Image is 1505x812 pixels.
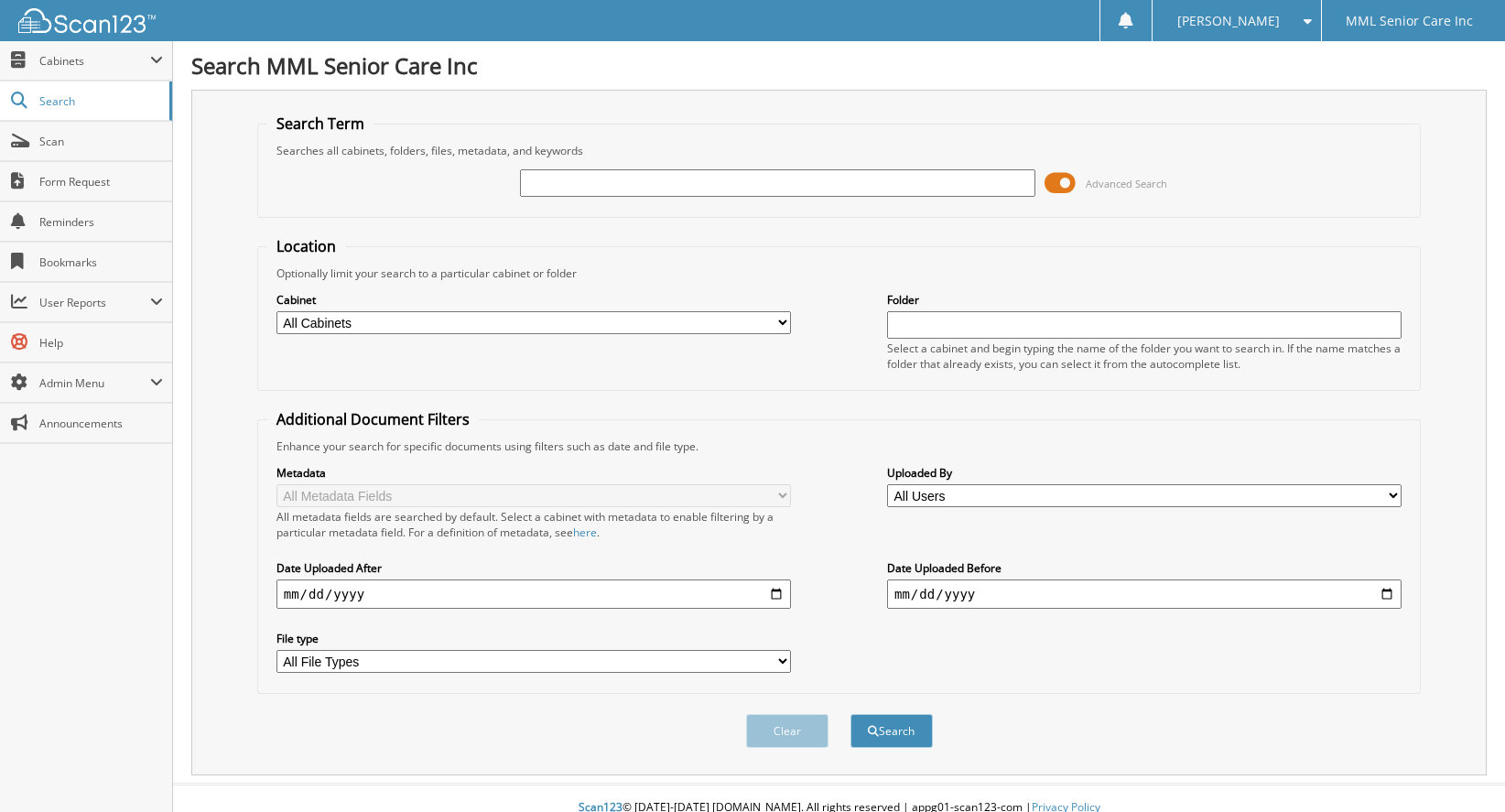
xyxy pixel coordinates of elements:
[850,714,933,748] button: Search
[1346,16,1473,27] span: MML Senior Care Inc
[276,631,791,646] label: File type
[267,114,374,134] legend: Search Term
[39,174,163,189] span: Form Request
[887,292,1402,308] label: Folder
[1177,16,1280,27] span: [PERSON_NAME]
[276,465,791,481] label: Metadata
[276,579,791,609] input: start
[191,50,1487,81] h1: Search MML Senior Care Inc
[267,409,479,429] legend: Additional Document Filters
[39,93,160,109] span: Search
[267,265,1412,281] div: Optionally limit your search to a particular cabinet or folder
[39,335,163,351] span: Help
[1086,177,1167,190] span: Advanced Search
[276,292,791,308] label: Cabinet
[276,560,791,576] label: Date Uploaded After
[39,254,163,270] span: Bookmarks
[887,560,1402,576] label: Date Uploaded Before
[39,295,150,310] span: User Reports
[573,525,597,540] a: here
[39,53,150,69] span: Cabinets
[39,214,163,230] span: Reminders
[267,143,1412,158] div: Searches all cabinets, folders, files, metadata, and keywords
[18,8,156,33] img: scan123-logo-white.svg
[887,341,1402,372] div: Select a cabinet and begin typing the name of the folder you want to search in. If the name match...
[887,465,1402,481] label: Uploaded By
[39,134,163,149] span: Scan
[39,375,150,391] span: Admin Menu
[39,416,163,431] span: Announcements
[267,438,1412,454] div: Enhance your search for specific documents using filters such as date and file type.
[887,579,1402,609] input: end
[276,509,791,540] div: All metadata fields are searched by default. Select a cabinet with metadata to enable filtering b...
[267,236,345,256] legend: Location
[746,714,828,748] button: Clear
